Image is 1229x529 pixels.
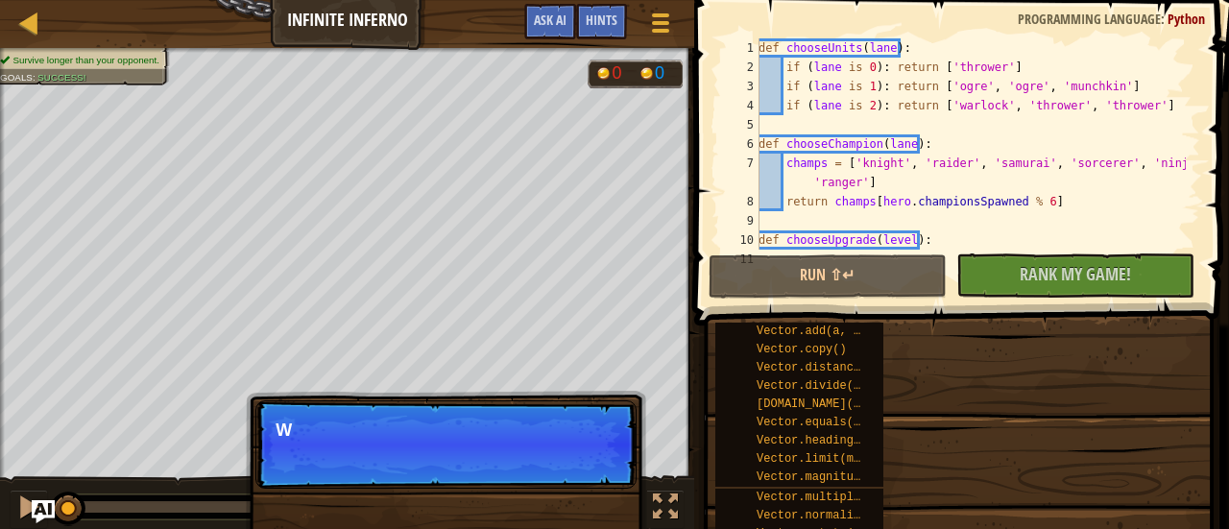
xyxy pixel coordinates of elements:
span: Rank My Game! [1020,262,1131,286]
p: W [276,421,616,440]
span: Vector.divide(n) [757,379,867,393]
span: Ask AI [534,11,566,29]
div: 5 [721,115,759,134]
button: Ctrl + P: Pause [10,490,48,529]
span: Vector.multiply(n) [757,491,881,504]
span: Success! [37,72,85,83]
button: Show game menu [637,4,685,49]
button: Toggle fullscreen [646,490,685,529]
span: : [1161,10,1168,28]
span: Survive longer than your opponent. [12,55,159,65]
span: Vector.distance(other) [757,361,908,374]
div: 0 [655,65,674,83]
div: 11 [721,250,759,269]
div: 4 [721,96,759,115]
span: Vector.heading() [757,434,867,447]
span: Vector.limit(max) [757,452,874,466]
span: Vector.normalize() [757,509,881,522]
div: 0 [612,65,631,83]
button: Ask AI [32,500,55,523]
span: Programming language [1018,10,1161,28]
span: Python [1168,10,1205,28]
div: 2 [721,58,759,77]
span: Vector.magnitude() [757,470,881,484]
button: Run ⇧↵ [709,254,947,299]
span: Vector.equals(other) [757,416,895,429]
div: 3 [721,77,759,96]
div: 8 [721,192,759,211]
span: Vector.copy() [757,343,847,356]
span: : [33,72,37,83]
div: Team 'humans' has 0 gold. Team 'ogres' has 0 gold. [588,60,683,88]
span: Hints [586,11,617,29]
button: Ask AI [524,4,576,39]
span: [DOMAIN_NAME](other) [757,397,895,411]
div: 1 [721,38,759,58]
button: Rank My Game! [956,253,1194,298]
div: 7 [721,154,759,192]
div: 6 [721,134,759,154]
div: 9 [721,211,759,230]
span: Vector.add(a, b) [757,325,867,338]
div: 10 [721,230,759,250]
